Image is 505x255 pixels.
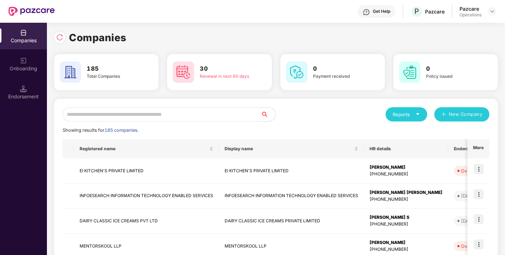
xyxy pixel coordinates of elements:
div: Overdue - 4d [461,167,491,174]
td: EI KITCHEN'S PRIVATE LIMITED [219,158,364,184]
td: INFOESEARCH INFORMATION TECHNOLOGY ENABLED SERVICES [219,184,364,209]
h3: 185 [87,64,139,74]
div: Get Help [373,9,390,14]
div: [DATE] [461,192,476,199]
h3: 0 [426,64,478,74]
img: New Pazcare Logo [9,7,55,16]
div: Payment received [313,73,365,80]
div: [PERSON_NAME] S [370,214,442,221]
div: Operations [460,12,482,18]
img: svg+xml;base64,PHN2ZyBpZD0iUmVsb2FkLTMyeDMyIiB4bWxucz0iaHR0cDovL3d3dy53My5vcmcvMjAwMC9zdmciIHdpZH... [56,34,63,41]
img: svg+xml;base64,PHN2ZyBpZD0iQ29tcGFuaWVzIiB4bWxucz0iaHR0cDovL3d3dy53My5vcmcvMjAwMC9zdmciIHdpZHRoPS... [20,29,27,36]
div: [DATE] [461,217,476,224]
h1: Companies [69,30,127,45]
h3: 0 [313,64,365,74]
img: icon [474,239,484,249]
th: More [467,139,489,158]
img: svg+xml;base64,PHN2ZyB4bWxucz0iaHR0cDovL3d3dy53My5vcmcvMjAwMC9zdmciIHdpZHRoPSI2MCIgaGVpZ2h0PSI2MC... [286,61,307,83]
div: Pazcare [460,5,482,12]
span: Registered name [80,146,208,152]
span: Display name [225,146,353,152]
div: Overdue - 105d [461,243,496,250]
span: search [261,112,275,117]
div: Reports [393,111,420,118]
span: plus [441,112,446,118]
div: [PERSON_NAME] [370,239,442,246]
td: DAIRY CLASSIC ICE CREAMS PVT LTD [74,208,219,234]
div: Renewal in next 60 days [200,73,252,80]
span: Endorsements [454,146,494,152]
img: svg+xml;base64,PHN2ZyB4bWxucz0iaHR0cDovL3d3dy53My5vcmcvMjAwMC9zdmciIHdpZHRoPSI2MCIgaGVpZ2h0PSI2MC... [173,61,194,83]
td: INFOESEARCH INFORMATION TECHNOLOGY ENABLED SERVICES [74,184,219,209]
img: svg+xml;base64,PHN2ZyB4bWxucz0iaHR0cDovL3d3dy53My5vcmcvMjAwMC9zdmciIHdpZHRoPSI2MCIgaGVpZ2h0PSI2MC... [60,61,81,83]
div: Pazcare [425,8,445,15]
div: [PERSON_NAME] [PERSON_NAME] [370,189,442,196]
img: svg+xml;base64,PHN2ZyB4bWxucz0iaHR0cDovL3d3dy53My5vcmcvMjAwMC9zdmciIHdpZHRoPSI2MCIgaGVpZ2h0PSI2MC... [399,61,420,83]
th: Display name [219,139,364,158]
span: New Company [449,111,483,118]
th: Registered name [74,139,219,158]
img: icon [474,189,484,199]
div: Policy issued [426,73,478,80]
span: caret-down [415,112,420,116]
img: svg+xml;base64,PHN2ZyBpZD0iSGVscC0zMngzMiIgeG1sbnM9Imh0dHA6Ly93d3cudzMub3JnLzIwMDAvc3ZnIiB3aWR0aD... [363,9,370,16]
span: Showing results for [63,128,139,133]
div: Total Companies [87,73,139,80]
span: 185 companies. [104,128,139,133]
img: svg+xml;base64,PHN2ZyB3aWR0aD0iMjAiIGhlaWdodD0iMjAiIHZpZXdCb3g9IjAgMCAyMCAyMCIgZmlsbD0ibm9uZSIgeG... [20,57,27,64]
div: [PHONE_NUMBER] [370,246,442,253]
td: EI KITCHEN'S PRIVATE LIMITED [74,158,219,184]
div: [PERSON_NAME] [370,164,442,171]
img: icon [474,164,484,174]
div: [PHONE_NUMBER] [370,196,442,203]
img: icon [474,214,484,224]
td: DAIRY CLASSIC ICE CREAMS PRIVATE LIMITED [219,208,364,234]
span: P [414,7,419,16]
button: search [261,107,276,121]
img: svg+xml;base64,PHN2ZyB3aWR0aD0iMTQuNSIgaGVpZ2h0PSIxNC41IiB2aWV3Qm94PSIwIDAgMTYgMTYiIGZpbGw9Im5vbm... [20,85,27,92]
img: svg+xml;base64,PHN2ZyBpZD0iRHJvcGRvd24tMzJ4MzIiIHhtbG5zPSJodHRwOi8vd3d3LnczLm9yZy8yMDAwL3N2ZyIgd2... [489,9,495,14]
h3: 30 [200,64,252,74]
div: [PHONE_NUMBER] [370,221,442,228]
button: plusNew Company [434,107,489,121]
div: [PHONE_NUMBER] [370,171,442,178]
th: HR details [364,139,448,158]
